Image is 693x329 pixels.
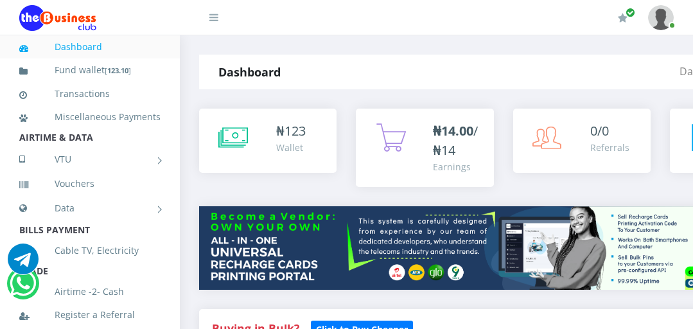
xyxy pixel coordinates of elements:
[276,121,306,141] div: ₦
[19,102,161,132] a: Miscellaneous Payments
[19,277,161,307] a: Airtime -2- Cash
[19,192,161,224] a: Data
[285,122,306,139] span: 123
[105,66,131,75] small: [ ]
[626,8,635,17] span: Renew/Upgrade Subscription
[8,253,39,274] a: Chat for support
[590,122,609,139] span: 0/0
[19,5,96,31] img: Logo
[513,109,651,173] a: 0/0 Referrals
[433,122,473,139] b: ₦14.00
[19,79,161,109] a: Transactions
[433,122,478,159] span: /₦14
[356,109,493,187] a: ₦14.00/₦14 Earnings
[19,236,161,265] a: Cable TV, Electricity
[590,141,629,154] div: Referrals
[218,64,281,80] strong: Dashboard
[10,278,36,299] a: Chat for support
[19,55,161,85] a: Fund wallet[123.10]
[618,13,627,23] i: Renew/Upgrade Subscription
[107,66,128,75] b: 123.10
[276,141,306,154] div: Wallet
[19,32,161,62] a: Dashboard
[19,143,161,175] a: VTU
[19,169,161,199] a: Vouchers
[199,109,337,173] a: ₦123 Wallet
[433,160,480,173] div: Earnings
[648,5,674,30] img: User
